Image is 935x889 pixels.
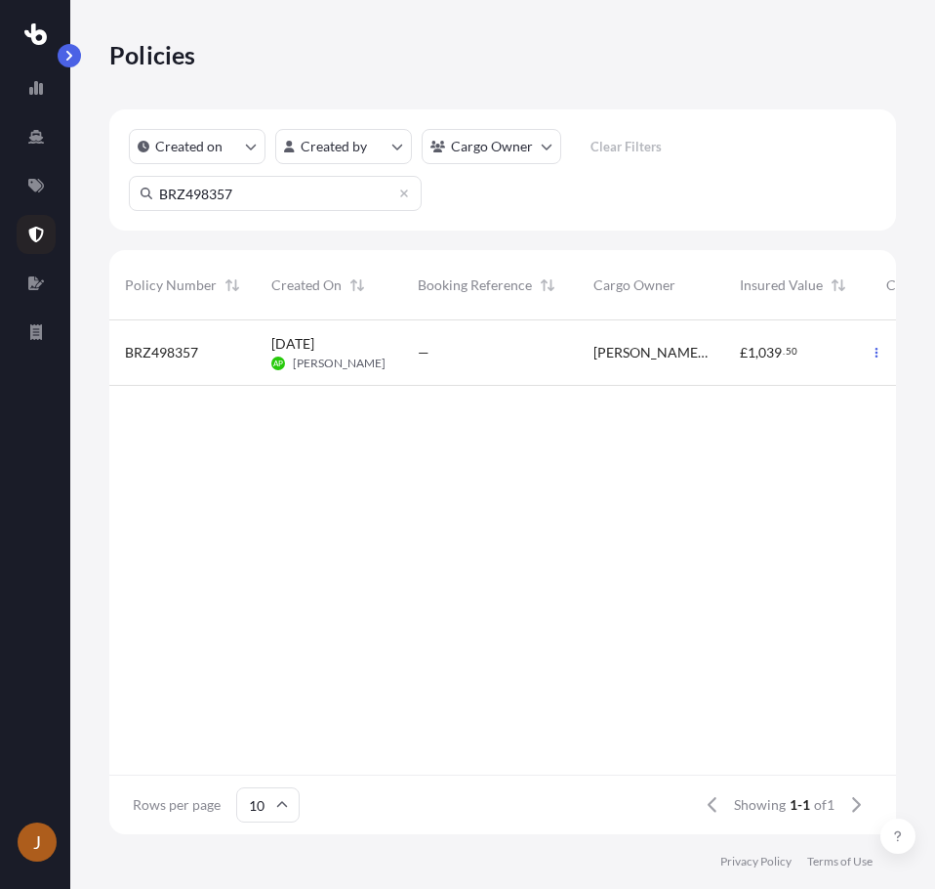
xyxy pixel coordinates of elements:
span: Created On [271,275,342,295]
span: Rows per page [133,795,221,815]
span: of 1 [814,795,834,815]
button: Sort [827,274,850,297]
button: Sort [346,274,369,297]
span: 1 [748,346,755,360]
a: Privacy Policy [720,854,792,869]
button: createdOn Filter options [129,129,265,164]
a: Terms of Use [807,854,873,869]
button: cargoOwner Filter options [422,129,561,164]
button: createdBy Filter options [275,129,412,164]
span: , [755,346,758,360]
span: J [33,832,41,852]
button: Sort [536,274,559,297]
span: Policy Number [125,275,217,295]
span: Insured Value [740,275,823,295]
span: £ [740,346,748,360]
span: [PERSON_NAME] [PERSON_NAME] [593,343,709,362]
span: 039 [758,346,782,360]
span: . [783,348,785,355]
button: Clear Filters [571,131,680,162]
p: Created by [301,137,367,156]
span: [DATE] [271,334,314,354]
input: Search Policy or Shipment ID... [129,176,422,211]
p: Clear Filters [590,137,662,156]
span: Booking Reference [418,275,532,295]
p: Policies [109,39,196,70]
span: 50 [786,348,797,355]
span: BRZ498357 [125,343,198,362]
span: — [418,343,429,362]
button: Sort [221,274,244,297]
span: Cargo Owner [593,275,675,295]
span: AP [273,354,283,373]
span: Showing [734,795,786,815]
span: 1-1 [790,795,810,815]
span: [PERSON_NAME] [293,356,386,371]
p: Created on [155,137,223,156]
p: Cargo Owner [451,137,533,156]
